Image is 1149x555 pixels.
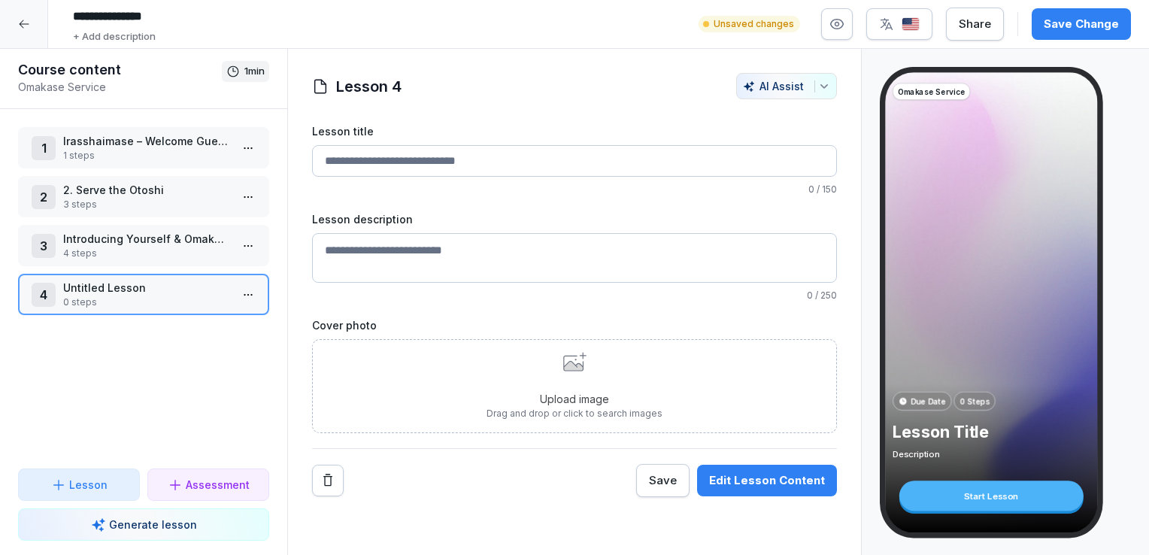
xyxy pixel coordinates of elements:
h1: Course content [18,61,222,79]
div: Save [649,472,677,489]
div: Edit Lesson Content [709,472,825,489]
label: Cover photo [312,317,837,333]
button: Save Change [1032,8,1131,40]
p: 4 steps [63,247,230,260]
p: 1 min [244,64,265,79]
h1: Lesson 4 [336,75,402,98]
p: Upload image [487,391,662,407]
p: / 250 [312,289,837,302]
button: Lesson [18,469,140,501]
label: Lesson description [312,211,413,227]
p: Generate lesson [109,517,197,532]
p: Lesson Title [893,421,1090,441]
button: Edit Lesson Content [697,465,837,496]
p: Description [893,448,1090,460]
p: 1 steps [63,149,230,162]
button: Assessment [147,469,269,501]
p: 0 Steps [960,396,990,407]
div: 1Irasshaimase – Welcome Guests1 steps [18,127,269,168]
div: 4 [32,283,56,307]
span: 0 [808,183,814,195]
p: Irasshaimase – Welcome Guests [63,133,230,149]
p: Drag and drop or click to search images [487,407,662,420]
div: 22. Serve the Otoshi3 steps [18,176,269,217]
div: 3Introducing Yourself & Omakase [GEOGRAPHIC_DATA]4 steps [18,225,269,266]
button: Save [636,464,690,497]
div: 2 [32,185,56,209]
p: Omakase Service [898,86,966,97]
p: Due Date [911,396,946,407]
p: 2. Serve the Otoshi [63,182,230,198]
p: Assessment [186,477,250,493]
img: us.svg [902,17,920,32]
div: Save Change [1044,16,1119,32]
button: Generate lesson [18,508,269,541]
button: AI Assist [736,73,837,99]
span: 0 [807,290,813,301]
p: 0 steps [63,296,230,309]
p: Introducing Yourself & Omakase [GEOGRAPHIC_DATA] [63,231,230,247]
div: 1 [32,136,56,160]
div: AI Assist [743,80,830,92]
p: Untitled Lesson [63,280,230,296]
p: Omakase Service [18,79,222,95]
p: + Add description [73,29,156,44]
div: 4Untitled Lesson0 steps [18,274,269,315]
label: Lesson title [312,123,837,139]
div: 3 [32,234,56,258]
button: Share [946,8,1004,41]
div: Start Lesson [899,481,1084,511]
p: Lesson [69,477,108,493]
button: Remove [312,465,344,496]
p: Unsaved changes [714,17,794,31]
p: / 150 [312,183,837,196]
p: 3 steps [63,198,230,211]
div: Share [959,16,991,32]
